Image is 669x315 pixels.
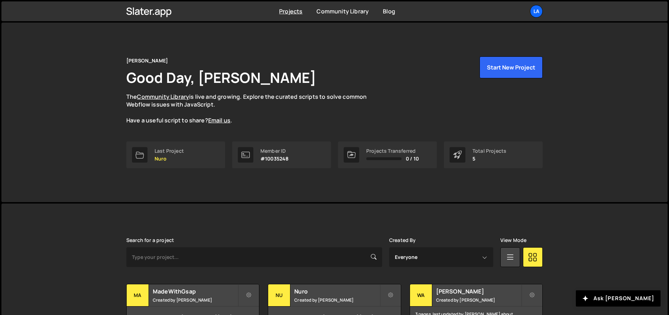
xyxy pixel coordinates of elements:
a: Community Library [137,93,189,101]
label: View Mode [500,237,526,243]
h2: Nuro [294,287,379,295]
a: La [530,5,543,18]
label: Created By [389,237,416,243]
label: Search for a project [126,237,174,243]
p: #10035248 [260,156,289,162]
a: Projects [279,7,302,15]
div: Last Project [155,148,184,154]
small: Created by [PERSON_NAME] [436,297,521,303]
div: [PERSON_NAME] [126,56,168,65]
span: 0 / 10 [406,156,419,162]
div: Nu [268,284,290,307]
div: Projects Transferred [366,148,419,154]
a: Last Project Nuro [126,141,225,168]
h1: Good Day, [PERSON_NAME] [126,68,316,87]
a: Community Library [317,7,369,15]
p: The is live and growing. Explore the curated scripts to solve common Webflow issues with JavaScri... [126,93,380,125]
p: Nuro [155,156,184,162]
h2: MadeWithGsap [153,287,238,295]
button: Ask [PERSON_NAME] [576,290,661,307]
h2: [PERSON_NAME] [436,287,521,295]
div: Member ID [260,148,289,154]
div: WA [410,284,432,307]
small: Created by [PERSON_NAME] [153,297,238,303]
div: Ma [127,284,149,307]
a: Email us [208,116,230,124]
button: Start New Project [480,56,543,78]
div: Total Projects [472,148,506,154]
a: Blog [383,7,395,15]
p: 5 [472,156,506,162]
input: Type your project... [126,247,382,267]
small: Created by [PERSON_NAME] [294,297,379,303]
